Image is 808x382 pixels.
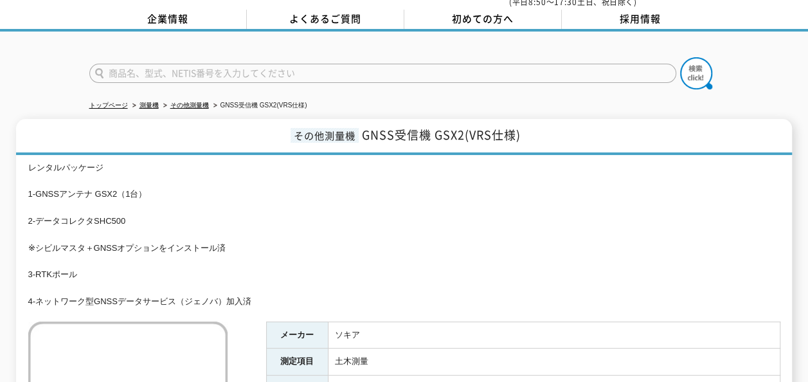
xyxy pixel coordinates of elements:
th: メーカー [266,322,328,349]
th: 測定項目 [266,349,328,376]
input: 商品名、型式、NETIS番号を入力してください [89,64,676,83]
a: 企業情報 [89,10,247,29]
a: トップページ [89,102,128,109]
span: その他測量機 [291,128,359,143]
td: 土木測量 [328,349,780,376]
img: btn_search.png [680,57,712,89]
a: 採用情報 [562,10,719,29]
a: よくあるご質問 [247,10,404,29]
span: 初めての方へ [452,12,514,26]
li: GNSS受信機 GSX2(VRS仕様) [211,99,307,113]
div: レンタルパッケージ 1-GNSSアンテナ GSX2（1台） 2-データコレクタSHC500 ※シビルマスタ＋GNSSオプションをインストール済 3-RTKポール 4-ネットワーク型GNSSデータ... [28,161,780,309]
td: ソキア [328,322,780,349]
a: その他測量機 [170,102,209,109]
a: 初めての方へ [404,10,562,29]
a: 測量機 [139,102,159,109]
span: GNSS受信機 GSX2(VRS仕様) [362,126,521,143]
